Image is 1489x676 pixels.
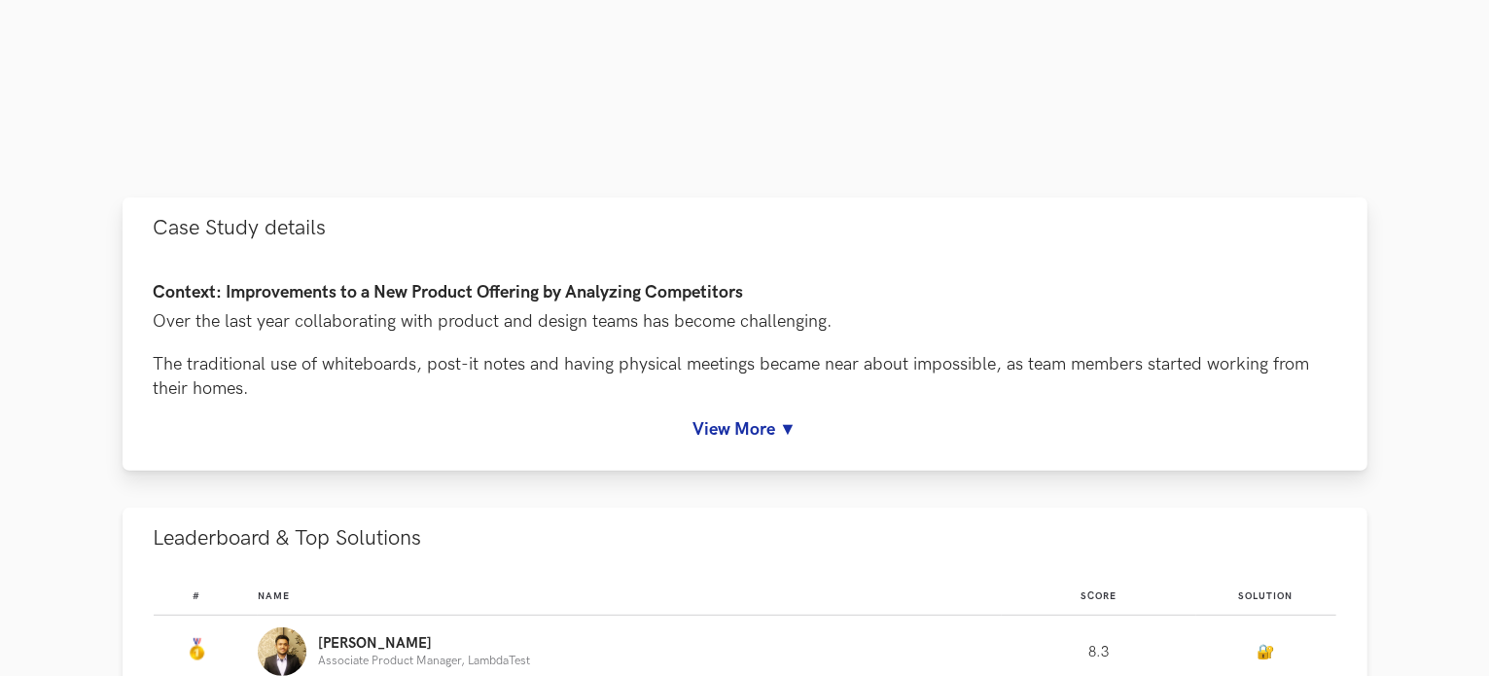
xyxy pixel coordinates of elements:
[193,590,200,602] span: #
[154,215,327,241] span: Case Study details
[154,309,1336,334] p: Over the last year collaborating with product and design teams has become challenging.
[318,655,530,667] p: Associate Product Manager, LambdaTest
[1239,590,1294,602] span: Solution
[123,508,1367,569] button: Leaderboard & Top Solutions
[154,352,1336,401] p: The traditional use of whiteboards, post-it notes and having physical meetings became near about ...
[123,259,1367,471] div: Case Study details
[154,283,1336,303] h4: Context: Improvements to a New Product Offering by Analyzing Competitors
[258,590,290,602] span: Name
[185,638,208,661] img: Gold Medal
[154,525,422,551] span: Leaderboard & Top Solutions
[154,419,1336,440] a: View More ▼
[123,197,1367,259] button: Case Study details
[318,636,530,652] p: [PERSON_NAME]
[1258,644,1275,660] a: 🔐
[258,627,306,676] img: Profile photo
[1081,590,1117,602] span: Score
